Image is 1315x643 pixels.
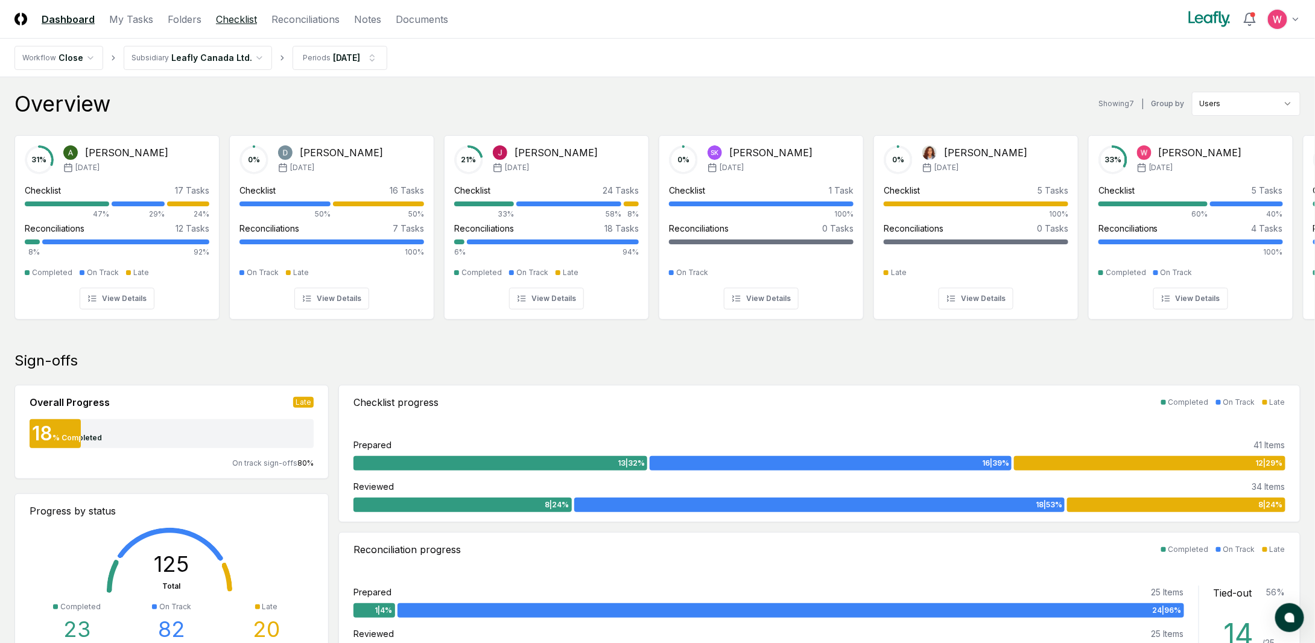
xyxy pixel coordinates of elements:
[1153,288,1228,309] button: View Details
[30,424,52,443] div: 18
[944,145,1027,160] div: [PERSON_NAME]
[1268,10,1287,29] img: ACg8ocIceHSWyQfagGvDoxhDyw_3B2kX-HJcUhl_gb0t8GGG-Ydwuw=s96-c
[229,125,434,320] a: 0%Donna Jordan[PERSON_NAME][DATE]Checklist16 Tasks50%50%Reconciliations7 Tasks100%On TrackLateVie...
[375,605,393,616] span: 1 | 4 %
[333,51,360,64] div: [DATE]
[711,148,719,157] span: SK
[85,145,168,160] div: [PERSON_NAME]
[80,288,154,309] button: View Details
[1037,222,1068,235] div: 0 Tasks
[1210,209,1283,220] div: 40%
[30,395,110,410] div: Overall Progress
[22,52,56,63] div: Workflow
[290,162,314,173] span: [DATE]
[939,288,1013,309] button: View Details
[454,222,514,235] div: Reconciliations
[676,267,708,278] div: On Track
[1168,397,1209,408] div: Completed
[25,209,109,220] div: 47%
[1106,267,1146,278] div: Completed
[87,267,119,278] div: On Track
[109,12,153,27] a: My Tasks
[175,184,209,197] div: 17 Tasks
[232,458,297,467] span: On track sign-offs
[509,288,584,309] button: View Details
[454,209,514,220] div: 33%
[982,458,1009,469] span: 16 | 39 %
[353,627,394,640] div: Reviewed
[669,184,705,197] div: Checklist
[297,458,314,467] span: 80 %
[1098,247,1283,258] div: 100%
[624,209,639,220] div: 8%
[42,12,95,27] a: Dashboard
[669,222,729,235] div: Reconciliations
[390,184,424,197] div: 16 Tasks
[724,288,799,309] button: View Details
[63,145,78,160] img: Annie Khederlarian
[1254,439,1285,451] div: 41 Items
[52,432,102,443] div: % Completed
[353,586,391,598] div: Prepared
[167,209,209,220] div: 24%
[1152,100,1185,107] label: Group by
[14,125,220,320] a: 31%Annie Khederlarian[PERSON_NAME][DATE]Checklist17 Tasks47%29%24%Reconciliations12 Tasks8%92%Com...
[1270,544,1285,555] div: Late
[293,46,387,70] button: Periods[DATE]
[454,184,490,197] div: Checklist
[32,267,72,278] div: Completed
[1153,605,1182,616] span: 24 | 96 %
[75,162,100,173] span: [DATE]
[1252,222,1283,235] div: 4 Tasks
[1252,480,1285,493] div: 34 Items
[1152,627,1184,640] div: 25 Items
[618,458,645,469] span: 13 | 32 %
[516,209,621,220] div: 58%
[873,125,1079,320] a: 0%Tasha Lane[PERSON_NAME][DATE]Checklist5 Tasks100%Reconciliations0 TasksLateView Details
[396,12,448,27] a: Documents
[393,222,424,235] div: 7 Tasks
[603,184,639,197] div: 24 Tasks
[63,617,90,641] div: 23
[1186,10,1233,29] img: Leafly logo
[1088,125,1293,320] a: 33%Walter Varela[PERSON_NAME][DATE]Checklist5 Tasks60%40%Reconciliations4 Tasks100%CompletedOn Tr...
[247,267,279,278] div: On Track
[30,504,314,518] div: Progress by status
[493,145,507,160] img: John Falbo
[1223,397,1255,408] div: On Track
[262,601,278,612] div: Late
[293,267,309,278] div: Late
[829,184,854,197] div: 1 Task
[669,209,854,220] div: 100%
[884,222,943,235] div: Reconciliations
[14,13,27,25] img: Logo
[454,247,464,258] div: 6%
[253,617,280,641] div: 20
[720,162,744,173] span: [DATE]
[239,209,331,220] div: 50%
[42,247,209,258] div: 92%
[1161,267,1193,278] div: On Track
[1141,98,1144,110] div: |
[1267,586,1285,600] div: 56 %
[353,395,439,410] div: Checklist progress
[515,145,598,160] div: [PERSON_NAME]
[822,222,854,235] div: 0 Tasks
[1038,184,1068,197] div: 5 Tasks
[112,209,165,220] div: 29%
[278,145,293,160] img: Donna Jordan
[239,247,424,258] div: 100%
[563,267,578,278] div: Late
[1275,603,1304,632] button: atlas-launcher
[1223,544,1255,555] div: On Track
[1259,499,1283,510] span: 8 | 24 %
[353,542,461,557] div: Reconciliation progress
[1270,397,1285,408] div: Late
[461,267,502,278] div: Completed
[884,209,1068,220] div: 100%
[293,397,314,408] div: Late
[1098,184,1135,197] div: Checklist
[891,267,907,278] div: Late
[884,184,920,197] div: Checklist
[1152,586,1184,598] div: 25 Items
